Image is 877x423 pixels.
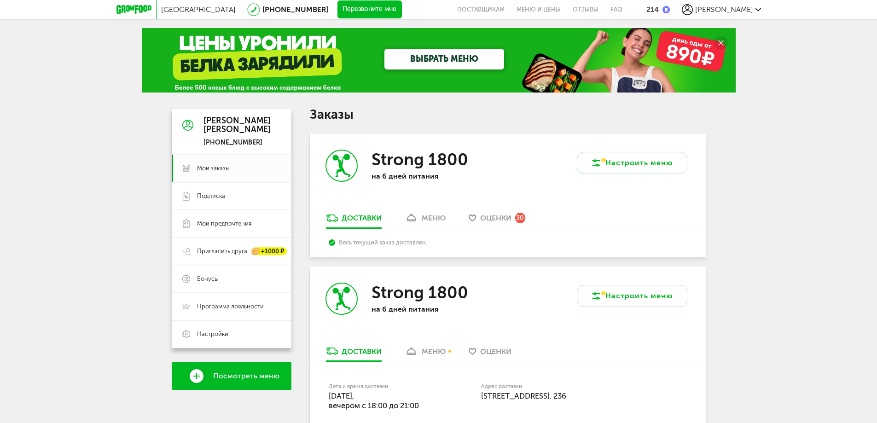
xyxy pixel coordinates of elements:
[480,347,511,356] span: Оценки
[577,152,687,174] button: Настроить меню
[197,302,264,311] span: Программа лояльности
[480,214,511,222] span: Оценки
[321,213,386,228] a: Доставки
[172,238,291,265] a: Пригласить друга +1000 ₽
[515,213,525,223] div: 30
[310,109,706,121] h1: Заказы
[321,346,386,361] a: Доставки
[197,247,247,255] span: Пригласить друга
[203,116,271,135] div: [PERSON_NAME] [PERSON_NAME]
[197,275,219,283] span: Бонусы
[172,155,291,182] a: Мои заказы
[372,150,468,169] h3: Strong 1800
[161,5,236,14] span: [GEOGRAPHIC_DATA]
[372,305,491,313] p: на 6 дней питания
[172,210,291,238] a: Мои предпочтения
[213,372,279,380] span: Посмотреть меню
[577,285,687,307] button: Настроить меню
[481,384,653,389] label: Адрес доставки
[197,220,251,228] span: Мои предпочтения
[172,265,291,293] a: Бонусы
[172,362,291,390] a: Посмотреть меню
[422,347,446,356] div: меню
[646,5,659,14] div: 214
[422,214,446,222] div: меню
[172,320,291,348] a: Настройки
[464,346,516,361] a: Оценки
[342,214,382,222] div: Доставки
[695,5,753,14] span: [PERSON_NAME]
[342,347,382,356] div: Доставки
[372,172,491,180] p: на 6 дней питания
[329,239,686,246] div: Весь текущий заказ доставлен.
[197,192,225,200] span: Подписка
[262,5,328,14] a: [PHONE_NUMBER]
[197,330,228,338] span: Настройки
[203,139,271,147] div: [PHONE_NUMBER]
[337,0,402,19] button: Перезвоните мне
[329,391,419,410] span: [DATE], вечером c 18:00 до 21:00
[172,293,291,320] a: Программа лояльности
[400,213,450,228] a: меню
[662,6,670,13] img: bonus_b.cdccf46.png
[197,164,230,173] span: Мои заказы
[372,283,468,302] h3: Strong 1800
[252,248,287,255] div: +1000 ₽
[400,346,450,361] a: меню
[481,391,566,400] span: [STREET_ADDRESS]. 236
[172,182,291,210] a: Подписка
[329,384,434,389] label: Дата и время доставки
[464,213,530,228] a: Оценки 30
[384,49,504,70] a: ВЫБРАТЬ МЕНЮ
